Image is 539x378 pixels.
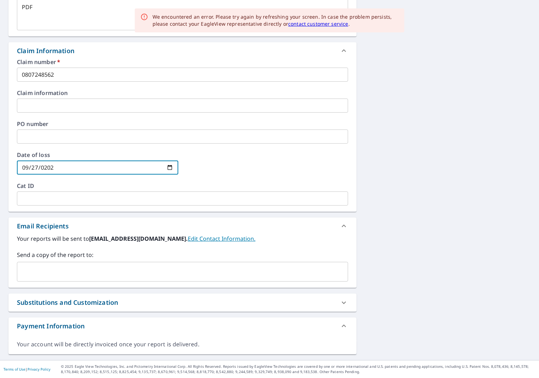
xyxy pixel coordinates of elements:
div: Substitutions and Customization [8,294,357,311]
label: Your reports will be sent to [17,234,348,243]
p: © 2025 Eagle View Technologies, Inc. and Pictometry International Corp. All Rights Reserved. Repo... [61,364,535,374]
a: EditContactInfo [188,235,255,242]
div: Substitutions and Customization [17,298,118,307]
div: Email Recipients [8,218,357,234]
label: Claim information [17,90,348,96]
p: | [4,367,50,371]
b: [EMAIL_ADDRESS][DOMAIN_NAME]. [89,235,188,242]
label: Claim number [17,59,348,65]
label: PO number [17,121,348,127]
div: Your account will be directly invoiced once your report is delivered. [17,340,348,348]
div: Email Recipients [17,221,69,231]
div: Claim Information [8,42,357,59]
div: Payment Information [17,321,85,331]
label: Cat ID [17,183,348,189]
div: Payment Information [8,317,357,334]
a: Privacy Policy [27,367,50,372]
textarea: PDF [22,4,343,24]
a: contact customer service [288,20,348,27]
label: Send a copy of the report to: [17,251,348,259]
div: We encountered an error. Please try again by refreshing your screen. In case the problem persists... [153,13,399,27]
label: Date of loss [17,152,178,158]
div: Claim Information [17,46,74,56]
a: Terms of Use [4,367,25,372]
